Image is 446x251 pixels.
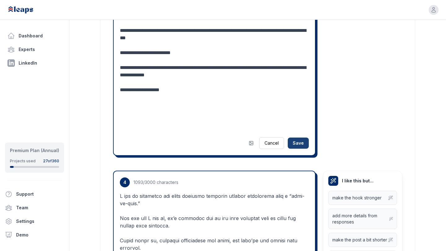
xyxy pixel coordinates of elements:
span: 4 [120,177,130,187]
span: make the post a bit shorter [332,237,387,243]
div: Premium Plan (Annual) [10,147,59,154]
button: make the hook stronger [328,191,397,205]
div: 27 of 360 [43,159,59,164]
span: make the hook stronger [332,195,382,201]
a: Team [2,202,67,214]
a: Dashboard [5,30,64,42]
a: Experts [5,43,64,56]
a: LinkedIn [5,57,64,69]
button: add more details from responses [328,209,397,229]
a: Settings [2,215,67,228]
button: Save [288,138,309,149]
a: Demo [2,229,67,241]
button: Cancel [259,137,284,149]
div: 1093 /3000 characters [133,179,178,185]
span: add more details from responses [332,213,389,225]
img: Leaps [7,3,47,17]
div: Projects used [10,159,36,164]
button: Support [2,188,62,200]
button: make the post a bit shorter [328,233,397,247]
h4: I like this but... [328,176,397,186]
